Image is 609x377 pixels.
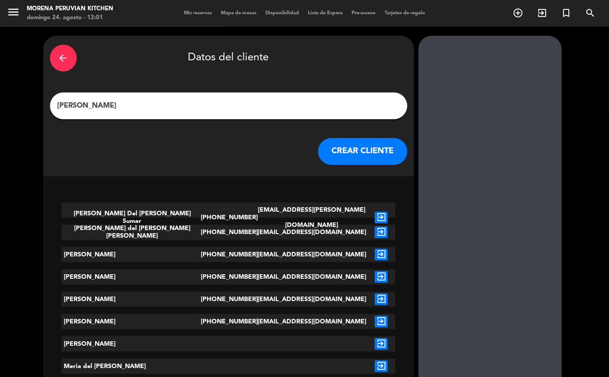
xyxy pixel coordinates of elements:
[256,225,367,240] div: [EMAIL_ADDRESS][DOMAIN_NAME]
[58,53,69,63] i: arrow_back
[62,359,201,374] div: Meria del [PERSON_NAME]
[375,338,388,350] i: exit_to_app
[256,269,367,285] div: [EMAIL_ADDRESS][DOMAIN_NAME]
[380,11,430,16] span: Tarjetas de regalo
[375,249,388,260] i: exit_to_app
[62,314,201,329] div: [PERSON_NAME]
[57,100,401,112] input: Escriba nombre, correo electrónico o número de teléfono...
[62,269,201,285] div: [PERSON_NAME]
[256,314,367,329] div: [EMAIL_ADDRESS][DOMAIN_NAME]
[7,5,20,22] button: menu
[375,360,388,372] i: exit_to_app
[201,247,257,262] div: [PHONE_NUMBER]
[375,316,388,327] i: exit_to_app
[347,11,380,16] span: Pre-acceso
[27,13,113,22] div: domingo 24. agosto - 12:01
[561,8,572,18] i: turned_in_not
[179,11,216,16] span: Mis reservas
[50,42,407,74] div: Datos del cliente
[201,314,257,329] div: [PHONE_NUMBER]
[201,225,257,240] div: [PHONE_NUMBER]
[216,11,261,16] span: Mapa de mesas
[585,8,596,18] i: search
[375,271,388,283] i: exit_to_app
[256,202,367,233] div: [EMAIL_ADDRESS][PERSON_NAME][DOMAIN_NAME]
[375,293,388,305] i: exit_to_app
[62,336,201,352] div: [PERSON_NAME]
[318,138,407,165] button: CREAR CLIENTE
[7,5,20,19] i: menu
[375,212,388,223] i: exit_to_app
[201,269,257,285] div: [PHONE_NUMBER]
[62,225,201,240] div: [PERSON_NAME] del [PERSON_NAME] [PERSON_NAME]
[513,8,523,18] i: add_circle_outline
[256,292,367,307] div: [EMAIL_ADDRESS][DOMAIN_NAME]
[62,247,201,262] div: [PERSON_NAME]
[303,11,347,16] span: Lista de Espera
[537,8,547,18] i: exit_to_app
[201,292,257,307] div: [PHONE_NUMBER]
[201,202,257,233] div: [PHONE_NUMBER]
[256,247,367,262] div: [EMAIL_ADDRESS][DOMAIN_NAME]
[62,202,201,233] div: [PERSON_NAME] Del [PERSON_NAME] Sumar
[62,292,201,307] div: [PERSON_NAME]
[27,4,113,13] div: Morena Peruvian Kitchen
[261,11,303,16] span: Disponibilidad
[375,226,388,238] i: exit_to_app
